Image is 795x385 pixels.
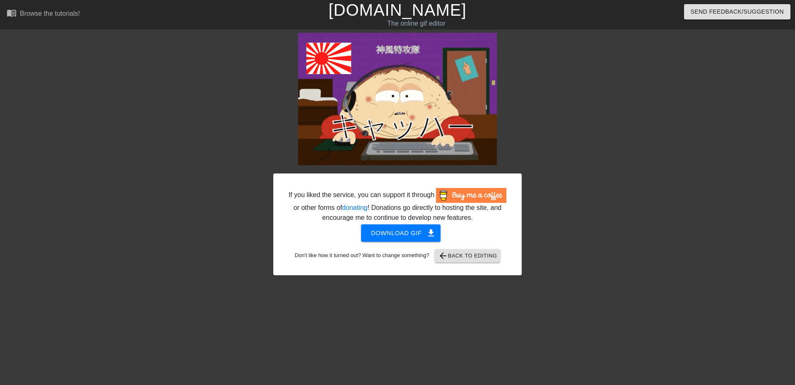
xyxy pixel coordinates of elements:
[691,7,784,17] span: Send Feedback/Suggestion
[288,188,507,223] div: If you liked the service, you can support it through or other forms of ! Donations go directly to...
[438,251,497,261] span: Back to Editing
[20,10,80,17] div: Browse the tutorials!
[426,228,436,238] span: get_app
[684,4,790,19] button: Send Feedback/Suggestion
[354,229,441,236] a: Download gif
[371,228,431,238] span: Download gif
[342,204,367,211] a: donating
[438,251,448,261] span: arrow_back
[435,249,501,262] button: Back to Editing
[436,188,506,203] img: Buy Me A Coffee
[7,8,17,18] span: menu_book
[298,33,497,165] img: nxRFztOy.gif
[286,249,509,262] div: Don't like how it turned out? Want to change something?
[328,1,466,19] a: [DOMAIN_NAME]
[7,8,80,21] a: Browse the tutorials!
[361,224,441,242] button: Download gif
[269,19,564,29] div: The online gif editor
